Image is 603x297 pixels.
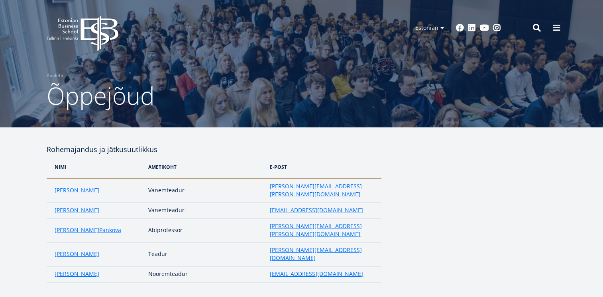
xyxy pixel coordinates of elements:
[266,155,381,179] th: e-post
[55,226,99,234] a: [PERSON_NAME]
[456,24,464,32] a: Facebook
[468,24,476,32] a: Linkedin
[270,182,373,198] a: [PERSON_NAME][EMAIL_ADDRESS][PERSON_NAME][DOMAIN_NAME]
[55,250,99,258] a: [PERSON_NAME]
[270,270,363,278] a: [EMAIL_ADDRESS][DOMAIN_NAME]
[47,143,381,155] h4: Rohemajandus ja jätkusuutlikkus
[55,270,99,278] a: [PERSON_NAME]
[144,155,266,179] th: Ametikoht
[47,79,155,112] span: Õppejõud
[144,203,266,219] td: Vanemteadur
[480,24,489,32] a: Youtube
[270,206,363,214] a: [EMAIL_ADDRESS][DOMAIN_NAME]
[144,266,266,282] td: Nooremteadur
[144,242,266,266] td: Teadur
[99,226,121,234] a: Pankova
[55,206,99,214] a: [PERSON_NAME]
[270,246,373,262] a: [PERSON_NAME][EMAIL_ADDRESS][DOMAIN_NAME]
[493,24,501,32] a: Instagram
[47,72,63,80] a: Avaleht
[270,222,373,238] a: [PERSON_NAME][EMAIL_ADDRESS][PERSON_NAME][DOMAIN_NAME]
[144,179,266,203] td: Vanemteadur
[55,186,99,194] a: [PERSON_NAME]
[144,219,266,242] td: Abiprofessor
[47,155,145,179] th: NIMi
